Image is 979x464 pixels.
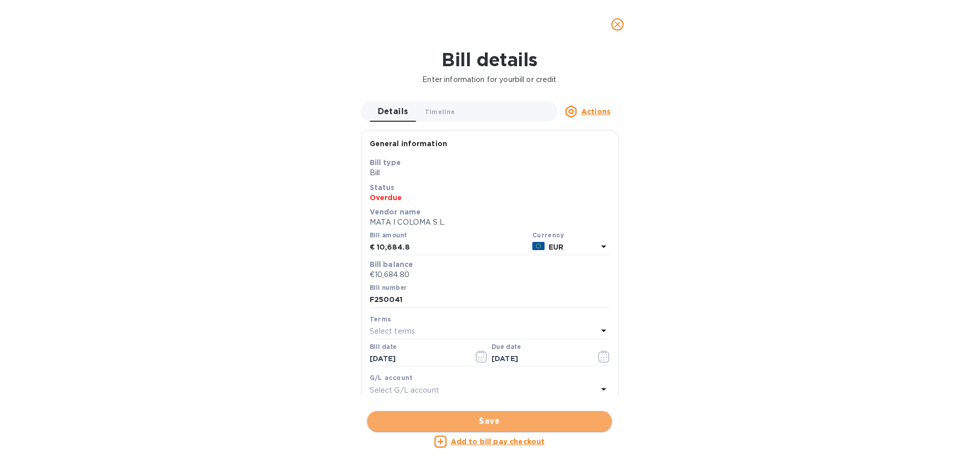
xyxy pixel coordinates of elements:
p: MATA I COLOMA S.L. [370,217,610,228]
label: Due date [492,344,521,350]
b: Currency [532,231,564,239]
button: close [605,12,630,37]
p: Select terms [370,326,416,337]
div: € [370,240,377,255]
u: Actions [581,107,610,116]
label: Bill amount [370,233,406,239]
button: Save [367,411,612,431]
b: Bill type [370,158,401,167]
p: Bill [370,168,610,178]
p: Overdue [370,193,610,203]
input: Due date [492,351,588,367]
p: Enter information for your bill or credit [8,74,971,85]
span: Timeline [425,106,455,117]
label: Bill number [370,285,406,291]
b: Bill balance [370,260,414,268]
span: Details [378,104,408,119]
input: Select date [370,351,466,367]
b: Terms [370,315,392,323]
b: Status [370,183,395,192]
p: €10,684.80 [370,269,610,280]
h1: Bill details [8,49,971,70]
span: Save [375,415,604,427]
b: EUR [549,243,563,251]
b: General information [370,140,448,148]
input: € Enter bill amount [377,240,528,255]
b: G/L account [370,374,413,381]
label: Bill date [370,344,397,350]
p: Select G/L account [370,385,439,396]
b: Vendor name [370,208,421,216]
input: Enter bill number [370,292,610,308]
u: Add to bill pay checkout [451,438,545,446]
